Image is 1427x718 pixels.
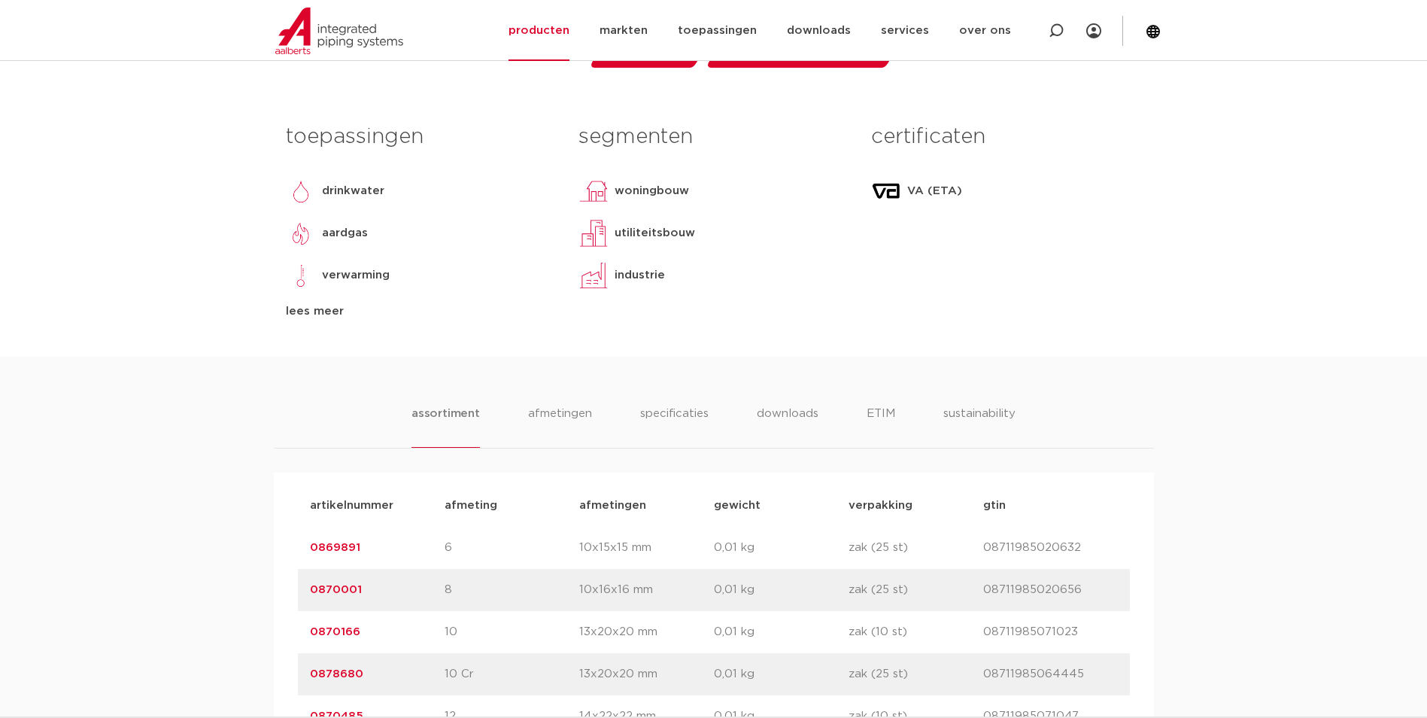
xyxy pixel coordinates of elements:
[871,176,901,206] img: VA (ETA)
[714,581,849,599] p: 0,01 kg
[849,539,983,557] p: zak (25 st)
[310,497,445,515] p: artikelnummer
[983,497,1118,515] p: gtin
[761,38,874,62] span: toevoegen aan lijst
[579,497,714,515] p: afmetingen
[445,497,579,515] p: afmeting
[757,405,818,448] li: downloads
[849,665,983,683] p: zak (25 st)
[310,584,362,595] a: 0870001
[322,224,368,242] p: aardgas
[714,497,849,515] p: gewicht
[286,303,556,321] div: lees meer
[983,623,1118,641] p: 08711985071023
[578,260,609,291] img: industrie
[983,665,1118,683] p: 08711985064445
[623,38,682,62] span: datasheet
[849,581,983,599] p: zak (25 st)
[714,539,849,557] p: 0,01 kg
[322,182,384,200] p: drinkwater
[640,405,709,448] li: specificaties
[578,218,609,248] img: utiliteitsbouw
[528,405,592,448] li: afmetingen
[310,626,360,637] a: 0870166
[615,182,689,200] p: woningbouw
[286,260,316,291] img: verwarming
[286,122,556,152] h3: toepassingen
[578,176,609,206] img: woningbouw
[286,218,316,248] img: aardgas
[322,266,390,284] p: verwarming
[867,405,895,448] li: ETIM
[714,623,849,641] p: 0,01 kg
[579,539,714,557] p: 10x15x15 mm
[579,665,714,683] p: 13x20x20 mm
[445,539,579,557] p: 6
[615,224,695,242] p: utiliteitsbouw
[310,668,363,680] a: 0878680
[445,581,579,599] p: 8
[849,497,983,515] p: verpakking
[411,405,480,448] li: assortiment
[578,122,849,152] h3: segmenten
[445,665,579,683] p: 10 Cr
[943,405,1016,448] li: sustainability
[445,623,579,641] p: 10
[615,266,665,284] p: industrie
[983,539,1118,557] p: 08711985020632
[310,542,360,553] a: 0869891
[579,623,714,641] p: 13x20x20 mm
[714,665,849,683] p: 0,01 kg
[907,182,962,200] p: VA (ETA)
[849,623,983,641] p: zak (10 st)
[286,176,316,206] img: drinkwater
[871,122,1141,152] h3: certificaten
[579,581,714,599] p: 10x16x16 mm
[983,581,1118,599] p: 08711985020656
